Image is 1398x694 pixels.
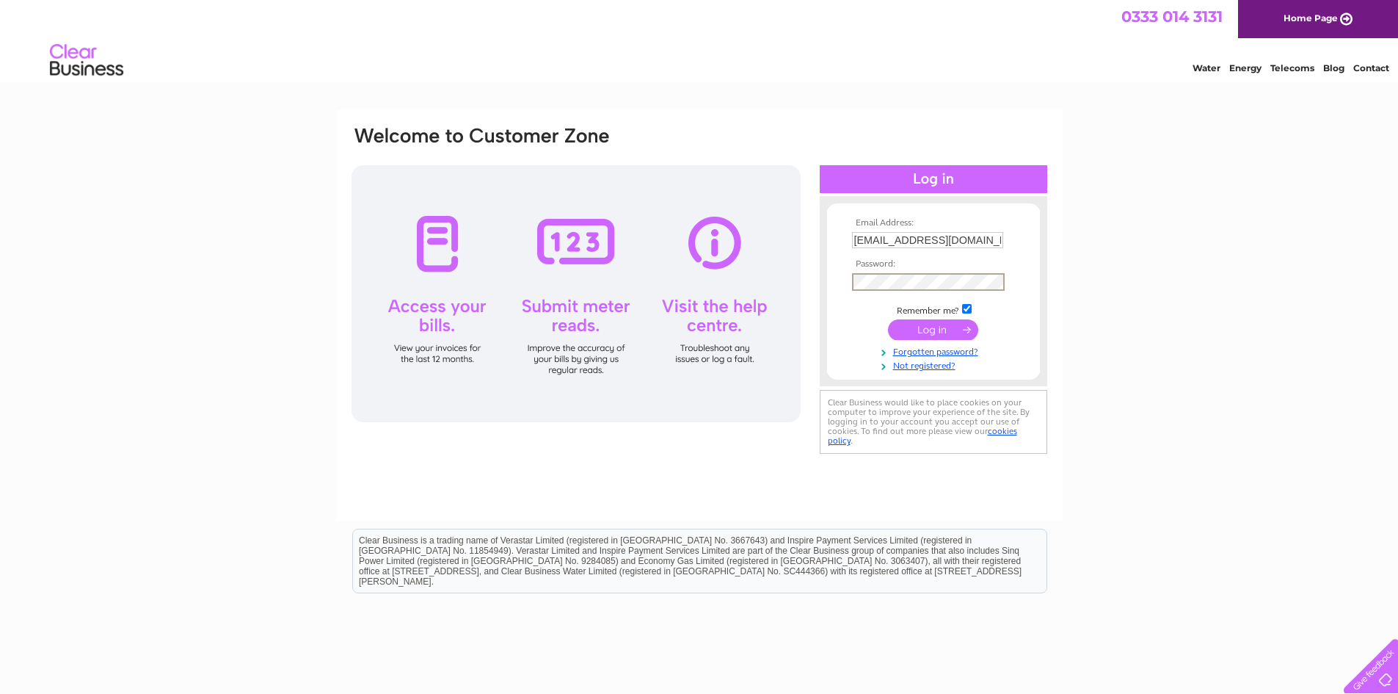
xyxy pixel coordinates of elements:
th: Email Address: [848,218,1019,228]
div: Clear Business would like to place cookies on your computer to improve your experience of the sit... [820,390,1047,454]
a: Contact [1353,62,1389,73]
a: Not registered? [852,358,1019,372]
a: Forgotten password? [852,344,1019,358]
img: logo.png [49,38,124,83]
a: Energy [1229,62,1262,73]
a: 0333 014 3131 [1121,7,1223,26]
input: Submit [888,319,978,340]
th: Password: [848,259,1019,270]
a: Blog [1323,62,1344,73]
a: Telecoms [1270,62,1314,73]
a: cookies policy [828,426,1017,446]
td: Remember me? [848,302,1019,317]
div: Clear Business is a trading name of Verastar Limited (registered in [GEOGRAPHIC_DATA] No. 3667643... [353,8,1046,71]
a: Water [1193,62,1220,73]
